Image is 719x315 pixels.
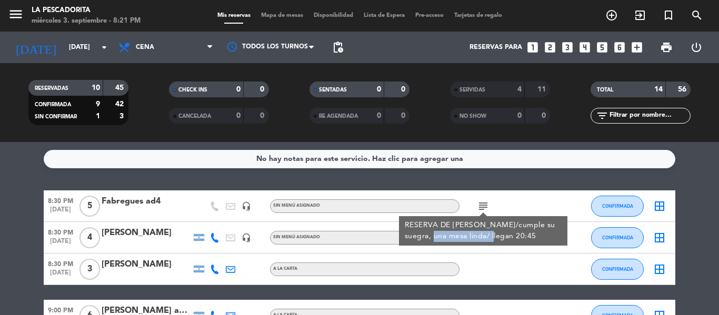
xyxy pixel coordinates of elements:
[35,102,71,107] span: CONFIRMADA
[44,257,77,269] span: 8:30 PM
[102,226,191,240] div: [PERSON_NAME]
[98,41,111,54] i: arrow_drop_down
[543,40,557,54] i: looks_two
[517,112,522,119] strong: 0
[678,86,688,93] strong: 56
[136,44,154,51] span: Cena
[260,112,266,119] strong: 0
[662,9,675,22] i: turned_in_not
[8,6,24,22] i: menu
[115,84,126,92] strong: 45
[542,112,548,119] strong: 0
[236,86,241,93] strong: 0
[32,16,141,26] div: miércoles 3. septiembre - 8:21 PM
[449,13,507,18] span: Tarjetas de regalo
[460,87,485,93] span: SERVIDAS
[44,226,77,238] span: 8:30 PM
[44,206,77,218] span: [DATE]
[273,204,320,208] span: Sin menú asignado
[8,6,24,26] button: menu
[634,9,646,22] i: exit_to_app
[630,40,644,54] i: add_box
[654,86,663,93] strong: 14
[602,235,633,240] span: CONFIRMADA
[660,41,673,54] span: print
[526,40,540,54] i: looks_one
[690,41,703,54] i: power_settings_new
[653,231,666,244] i: border_all
[613,40,626,54] i: looks_6
[79,227,100,248] span: 4
[102,258,191,271] div: [PERSON_NAME]
[377,112,381,119] strong: 0
[596,109,608,122] i: filter_list
[477,200,490,212] i: subject
[32,5,141,16] div: La Pescadorita
[260,86,266,93] strong: 0
[92,84,100,92] strong: 10
[115,100,126,108] strong: 42
[44,238,77,250] span: [DATE]
[358,13,410,18] span: Lista de Espera
[273,267,297,271] span: A LA CARTA
[591,259,644,280] button: CONFIRMADA
[591,196,644,217] button: CONFIRMADA
[212,13,256,18] span: Mis reservas
[470,44,522,51] span: Reservas para
[681,32,711,63] div: LOG OUT
[96,100,100,108] strong: 9
[44,269,77,281] span: [DATE]
[653,263,666,276] i: border_all
[401,86,407,93] strong: 0
[319,114,358,119] span: RE AGENDADA
[691,9,703,22] i: search
[242,233,251,242] i: headset_mic
[537,86,548,93] strong: 11
[273,235,320,239] span: Sin menú asignado
[8,36,64,59] i: [DATE]
[35,86,68,91] span: RESERVADAS
[653,200,666,212] i: border_all
[401,112,407,119] strong: 0
[602,266,633,272] span: CONFIRMADA
[608,110,690,121] input: Filtrar por nombre...
[102,195,191,208] div: Fabregues ad4
[578,40,592,54] i: looks_4
[410,13,449,18] span: Pre-acceso
[405,220,562,242] div: RESERVA DE [PERSON_NAME]/cumple su suegra, una mesa linda/ llegan 20:45
[178,87,207,93] span: CHECK INS
[178,114,211,119] span: CANCELADA
[561,40,574,54] i: looks_3
[44,194,77,206] span: 8:30 PM
[597,87,613,93] span: TOTAL
[96,113,100,120] strong: 1
[591,227,644,248] button: CONFIRMADA
[256,13,308,18] span: Mapa de mesas
[242,201,251,211] i: headset_mic
[595,40,609,54] i: looks_5
[605,9,618,22] i: add_circle_outline
[517,86,522,93] strong: 4
[236,112,241,119] strong: 0
[377,86,381,93] strong: 0
[256,153,463,165] div: No hay notas para este servicio. Haz clic para agregar una
[602,203,633,209] span: CONFIRMADA
[79,196,100,217] span: 5
[460,114,486,119] span: NO SHOW
[119,113,126,120] strong: 3
[319,87,347,93] span: SENTADAS
[79,259,100,280] span: 3
[35,114,77,119] span: SIN CONFIRMAR
[308,13,358,18] span: Disponibilidad
[332,41,344,54] span: pending_actions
